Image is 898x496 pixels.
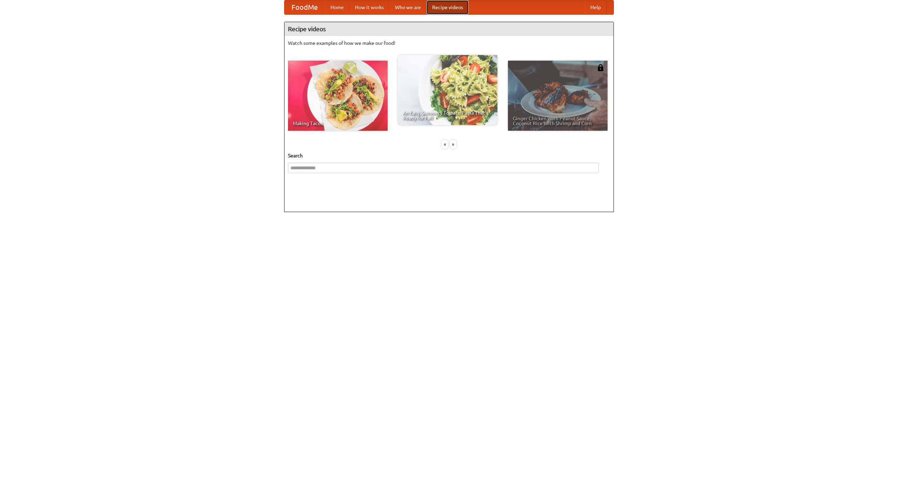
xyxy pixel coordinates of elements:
img: 483408.png [597,64,604,71]
h4: Recipe videos [284,22,614,36]
a: Who we are [389,0,427,14]
a: FoodMe [284,0,325,14]
p: Watch some examples of how we make our food! [288,40,610,47]
span: Making Tacos [293,121,383,126]
h5: Search [288,152,610,159]
a: How it works [349,0,389,14]
span: An Easy, Summery Tomato Pasta That's Ready for Fall [403,110,492,120]
a: Recipe videos [427,0,469,14]
div: » [450,140,456,149]
a: An Easy, Summery Tomato Pasta That's Ready for Fall [398,55,497,125]
a: Help [585,0,607,14]
a: Home [325,0,349,14]
div: « [442,140,448,149]
a: Making Tacos [288,61,388,131]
